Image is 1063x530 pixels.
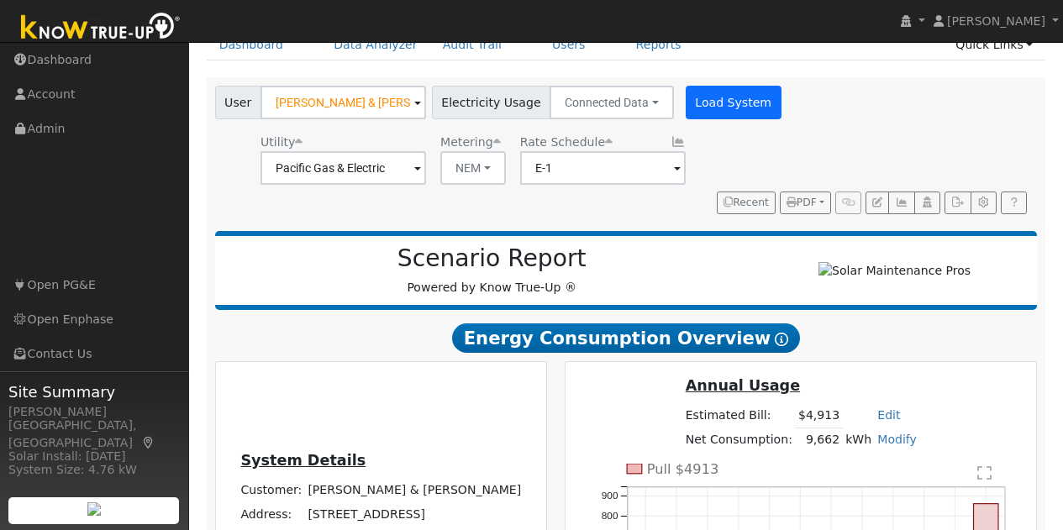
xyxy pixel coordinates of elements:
[787,197,817,208] span: PDF
[260,86,426,119] input: Select a User
[232,244,751,273] h2: Scenario Report
[520,135,613,149] span: Alias: HETOUC
[686,86,781,119] button: Load System
[440,134,506,151] div: Metering
[520,151,686,185] input: Select a Rate Schedule
[238,479,305,502] td: Customer:
[914,192,940,215] button: Login As
[888,192,914,215] button: Multi-Series Graph
[305,502,524,526] td: [STREET_ADDRESS]
[215,86,261,119] span: User
[602,510,618,522] text: 800
[780,192,831,215] button: PDF
[866,192,889,215] button: Edit User
[8,448,180,465] div: Solar Install: [DATE]
[240,452,366,469] u: System Details
[550,86,674,119] button: Connected Data
[1001,192,1027,215] a: Help Link
[682,404,795,428] td: Estimated Bill:
[775,333,788,346] i: Show Help
[843,428,875,452] td: kWh
[321,29,430,60] a: Data Analyzer
[971,192,997,215] button: Settings
[624,29,694,60] a: Reports
[8,403,180,421] div: [PERSON_NAME]
[877,433,917,446] a: Modify
[647,461,719,477] text: Pull $4913
[207,29,297,60] a: Dashboard
[452,323,800,354] span: Energy Consumption Overview
[978,464,992,481] text: 
[8,461,180,479] div: System Size: 4.76 kW
[947,14,1045,28] span: [PERSON_NAME]
[682,428,795,452] td: Net Consumption:
[795,404,842,428] td: $4,913
[795,428,842,452] td: 9,662
[13,9,189,47] img: Know True-Up
[686,377,800,394] u: Annual Usage
[260,134,426,151] div: Utility
[877,408,900,422] a: Edit
[818,262,971,280] img: Solar Maintenance Pros
[224,244,760,296] div: Powered by Know True-Up ®
[260,151,426,185] input: Select a Utility
[943,29,1045,60] a: Quick Links
[141,436,156,449] a: Map
[440,151,506,185] button: NEM
[8,380,180,403] span: Site Summary
[432,86,550,119] span: Electricity Usage
[430,29,514,60] a: Audit Trail
[87,502,101,516] img: retrieve
[945,192,971,215] button: Export Interval Data
[238,502,305,526] td: Address:
[602,490,618,501] text: 900
[305,479,524,502] td: [PERSON_NAME] & [PERSON_NAME]
[539,29,598,60] a: Users
[8,417,180,452] div: [GEOGRAPHIC_DATA], [GEOGRAPHIC_DATA]
[717,192,776,215] button: Recent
